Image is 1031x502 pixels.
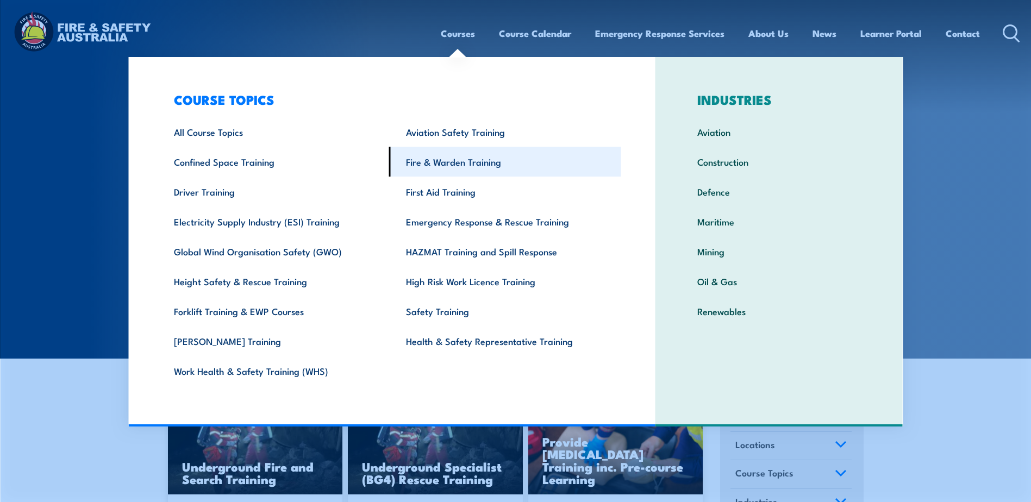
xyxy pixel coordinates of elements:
h3: Underground Specialist (BG4) Rescue Training [362,460,509,485]
h3: COURSE TOPICS [157,92,621,107]
a: Work Health & Safety Training (WHS) [157,356,389,386]
a: Renewables [680,296,878,326]
a: [PERSON_NAME] Training [157,326,389,356]
a: Course Topics [730,460,852,488]
a: Fire & Warden Training [389,147,621,177]
a: News [813,19,836,48]
a: Construction [680,147,878,177]
a: Underground Fire and Search Training [168,397,343,495]
a: Aviation [680,117,878,147]
a: Defence [680,177,878,206]
a: Learner Portal [860,19,922,48]
a: First Aid Training [389,177,621,206]
h3: INDUSTRIES [680,92,878,107]
a: HAZMAT Training and Spill Response [389,236,621,266]
a: Mining [680,236,878,266]
a: Aviation Safety Training [389,117,621,147]
a: Emergency Response & Rescue Training [389,206,621,236]
a: Underground Specialist (BG4) Rescue Training [348,397,523,495]
h3: Provide [MEDICAL_DATA] Training inc. Pre-course Learning [542,435,689,485]
a: High Risk Work Licence Training [389,266,621,296]
a: Maritime [680,206,878,236]
a: Course Calendar [499,19,571,48]
span: Locations [735,437,775,452]
a: About Us [748,19,789,48]
a: Oil & Gas [680,266,878,296]
a: Electricity Supply Industry (ESI) Training [157,206,389,236]
img: Underground mine rescue [168,397,343,495]
span: Course Topics [735,466,793,480]
a: Driver Training [157,177,389,206]
a: Health & Safety Representative Training [389,326,621,356]
a: Locations [730,432,852,460]
img: Low Voltage Rescue and Provide CPR [528,397,703,495]
a: All Course Topics [157,117,389,147]
img: Underground mine rescue [348,397,523,495]
a: Contact [946,19,980,48]
a: Forklift Training & EWP Courses [157,296,389,326]
a: Confined Space Training [157,147,389,177]
a: Safety Training [389,296,621,326]
a: Provide [MEDICAL_DATA] Training inc. Pre-course Learning [528,397,703,495]
a: Global Wind Organisation Safety (GWO) [157,236,389,266]
a: Height Safety & Rescue Training [157,266,389,296]
a: Courses [441,19,475,48]
a: Emergency Response Services [595,19,724,48]
h3: Underground Fire and Search Training [182,460,329,485]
